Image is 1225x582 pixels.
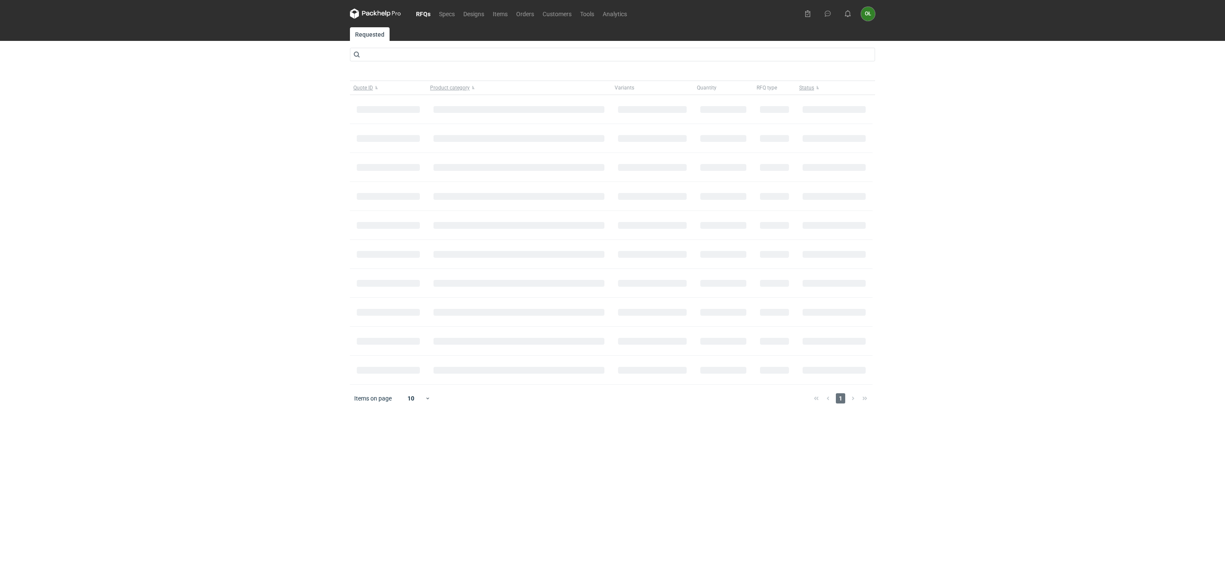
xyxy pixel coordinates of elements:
[799,84,814,91] span: Status
[435,9,459,19] a: Specs
[538,9,576,19] a: Customers
[397,392,425,404] div: 10
[836,393,845,403] span: 1
[350,27,390,41] a: Requested
[427,81,611,95] button: Product category
[861,7,875,21] div: Olga Łopatowicz
[353,84,373,91] span: Quote ID
[512,9,538,19] a: Orders
[697,84,717,91] span: Quantity
[861,7,875,21] button: OŁ
[757,84,777,91] span: RFQ type
[354,394,392,403] span: Items on page
[350,9,401,19] svg: Packhelp Pro
[796,81,873,95] button: Status
[412,9,435,19] a: RFQs
[430,84,470,91] span: Product category
[615,84,634,91] span: Variants
[598,9,631,19] a: Analytics
[459,9,488,19] a: Designs
[350,81,427,95] button: Quote ID
[576,9,598,19] a: Tools
[488,9,512,19] a: Items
